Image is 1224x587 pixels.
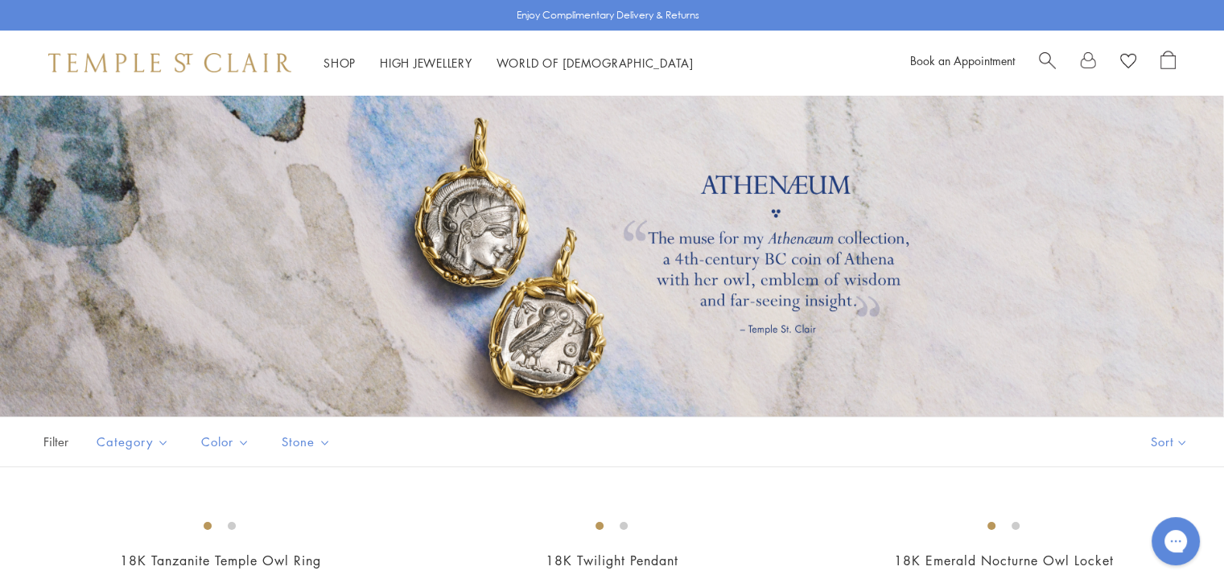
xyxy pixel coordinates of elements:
span: Stone [274,432,343,452]
a: High JewelleryHigh Jewellery [380,55,472,71]
span: Category [89,432,181,452]
a: Open Shopping Bag [1160,51,1176,75]
nav: Main navigation [324,53,694,73]
button: Show sort by [1115,417,1224,466]
a: Search [1039,51,1056,75]
a: ShopShop [324,55,356,71]
a: 18K Tanzanite Temple Owl Ring [119,552,320,569]
button: Color [189,424,262,460]
p: Enjoy Complimentary Delivery & Returns [517,7,699,23]
button: Stone [270,424,343,460]
a: Book an Appointment [910,52,1015,68]
img: Temple St. Clair [48,53,291,72]
span: Color [193,432,262,452]
a: 18K Emerald Nocturne Owl Locket [894,552,1114,569]
a: 18K Twilight Pendant [546,552,678,569]
a: World of [DEMOGRAPHIC_DATA]World of [DEMOGRAPHIC_DATA] [497,55,694,71]
button: Category [84,424,181,460]
iframe: Gorgias live chat messenger [1144,511,1208,571]
a: View Wishlist [1120,51,1136,75]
